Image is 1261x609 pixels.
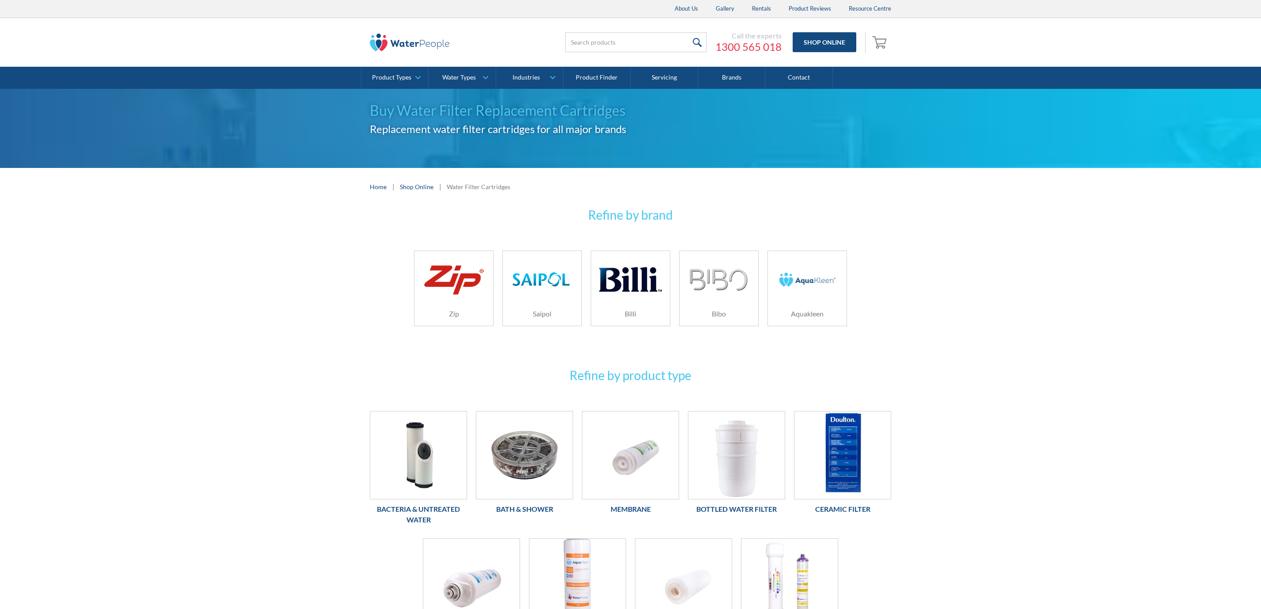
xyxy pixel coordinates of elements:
[582,411,679,519] a: MembraneMembrane
[502,251,582,326] a: SaipolSaipol
[631,67,698,89] a: Servicing
[599,259,662,301] img: Billi
[422,261,485,298] img: Zip
[372,74,411,81] div: Product Types
[582,504,679,514] h6: Membrane
[794,411,891,499] img: Ceramic Filter
[767,251,847,326] a: AquakleenAquakleen
[680,308,758,319] h6: Bibo
[582,411,679,499] img: Membrane
[442,74,476,81] div: Water Types
[793,32,856,52] a: Shop Online
[513,74,540,81] div: Industries
[370,34,449,51] img: The Water People
[872,35,889,49] img: shopping cart
[361,67,428,89] a: Product Types
[794,504,891,514] h6: Ceramic Filter
[496,67,563,89] a: Industries
[715,40,782,53] a: 1300 565 018
[429,67,495,89] a: Water Types
[591,308,670,319] h6: Billi
[768,308,847,319] h6: Aquakleen
[370,100,891,121] h1: Buy Water Filter Replacement Cartridges
[688,504,785,514] h6: Bottled Water Filter
[476,411,573,519] a: Bath & ShowerBath & Shower
[776,259,839,301] img: Aquakleen
[447,182,510,191] div: Water Filter Cartridges
[414,251,494,326] a: ZipZip
[370,206,891,224] h3: Refine by brand
[679,251,759,326] a: BiboBibo
[511,270,574,289] img: Saipol
[698,67,765,89] a: Brands
[391,181,395,192] div: |
[370,366,891,384] h3: Refine by product type
[689,269,748,291] img: Bibo
[370,411,467,529] a: Bacteria & Untreated WaterBacteria & Untreated Water
[591,251,670,326] a: BilliBilli
[370,504,467,525] h6: Bacteria & Untreated Water
[765,67,832,89] a: Contact
[370,411,467,499] img: Bacteria & Untreated Water
[400,182,433,191] a: Shop Online
[565,32,706,52] input: Search products
[563,67,630,89] a: Product Finder
[476,504,573,514] h6: Bath & Shower
[370,182,387,191] a: Home
[370,121,891,137] h2: Replacement water filter cartridges for all major brands
[476,411,573,499] img: Bath & Shower
[503,308,581,319] h6: Saipol
[870,32,891,53] a: Open cart
[438,181,442,192] div: |
[414,308,493,319] h6: Zip
[794,411,891,519] a: Ceramic Filter Ceramic Filter
[688,411,785,499] img: Bottled Water Filter
[688,411,785,519] a: Bottled Water FilterBottled Water Filter
[715,31,782,40] div: Call the experts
